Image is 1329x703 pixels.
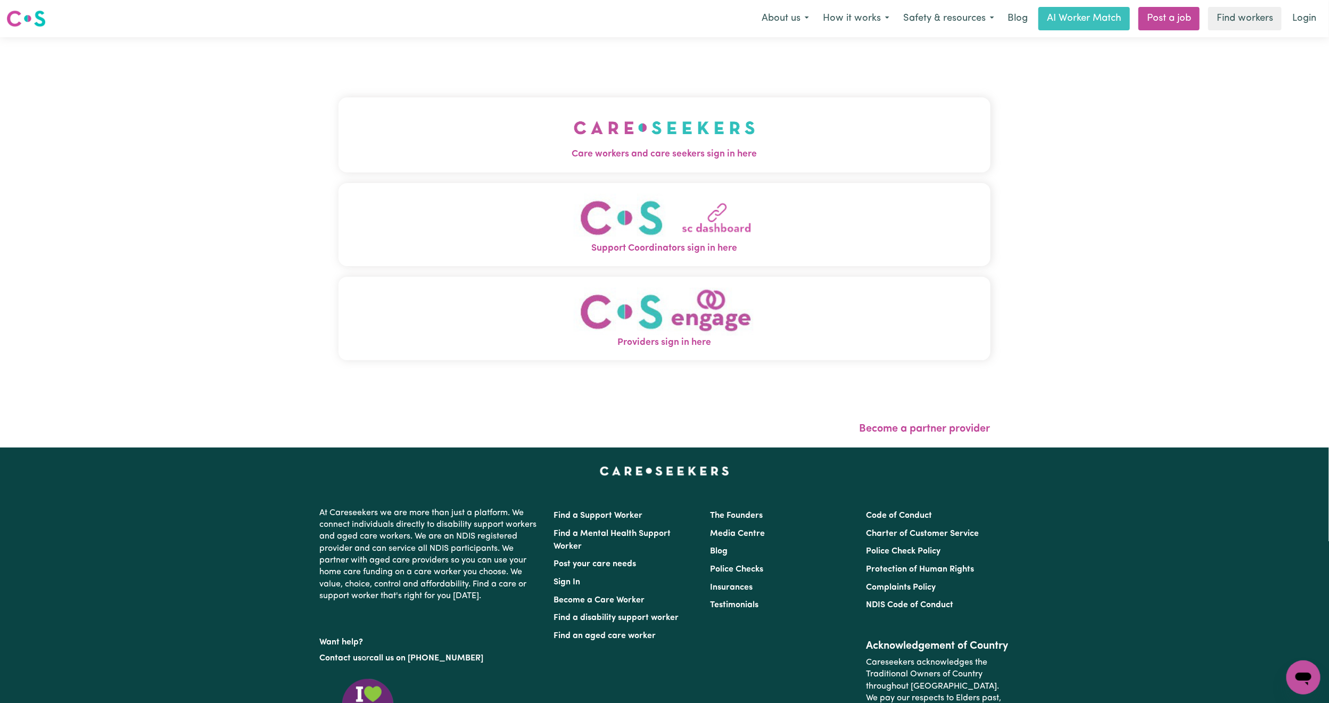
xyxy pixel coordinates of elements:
a: Find workers [1208,7,1282,30]
a: Careseekers home page [600,467,729,475]
a: Code of Conduct [866,511,932,520]
a: NDIS Code of Conduct [866,601,953,609]
span: Care workers and care seekers sign in here [339,147,990,161]
button: How it works [816,7,896,30]
button: Care workers and care seekers sign in here [339,97,990,172]
p: At Careseekers we are more than just a platform. We connect individuals directly to disability su... [320,503,541,607]
a: Blog [710,547,728,556]
a: Testimonials [710,601,758,609]
a: Protection of Human Rights [866,565,974,574]
a: Complaints Policy [866,583,936,592]
img: Careseekers logo [6,9,46,28]
a: Post a job [1138,7,1200,30]
button: About us [755,7,816,30]
a: Police Check Policy [866,547,940,556]
a: Become a Care Worker [554,596,645,605]
a: Contact us [320,654,362,663]
a: Media Centre [710,530,765,538]
button: Support Coordinators sign in here [339,183,990,267]
a: Sign In [554,578,581,586]
p: Want help? [320,632,541,648]
h2: Acknowledgement of Country [866,640,1009,652]
a: Blog [1001,7,1034,30]
a: Login [1286,7,1323,30]
a: Insurances [710,583,753,592]
a: Find an aged care worker [554,632,656,640]
span: Support Coordinators sign in here [339,242,990,255]
a: Find a Mental Health Support Worker [554,530,671,551]
button: Providers sign in here [339,277,990,360]
a: AI Worker Match [1038,7,1130,30]
a: Find a disability support worker [554,614,679,622]
a: Become a partner provider [860,424,990,434]
a: The Founders [710,511,763,520]
a: Police Checks [710,565,763,574]
a: Find a Support Worker [554,511,643,520]
span: Providers sign in here [339,336,990,350]
a: Charter of Customer Service [866,530,979,538]
a: Post your care needs [554,560,637,568]
p: or [320,648,541,668]
iframe: Button to launch messaging window, conversation in progress [1286,660,1320,694]
button: Safety & resources [896,7,1001,30]
a: call us on [PHONE_NUMBER] [370,654,484,663]
a: Careseekers logo [6,6,46,31]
